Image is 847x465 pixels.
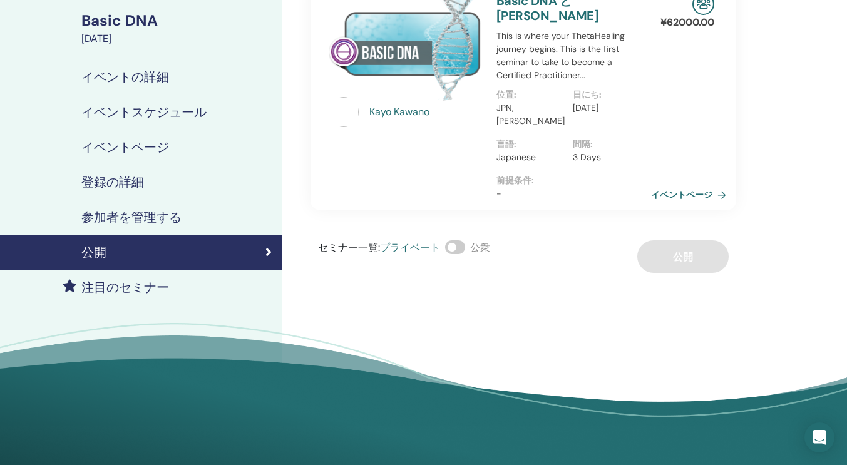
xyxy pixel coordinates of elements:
p: - [496,187,649,200]
p: 前提条件 : [496,174,649,187]
p: 間隔 : [573,138,642,151]
span: セミナー一覧 : [318,241,380,254]
h4: イベントスケジュール [81,105,207,120]
h4: 参加者を管理する [81,210,182,225]
a: Basic DNA[DATE] [74,10,282,46]
h4: 注目のセミナー [81,280,169,295]
span: プライベート [380,241,440,254]
a: Kayo Kawano [369,105,484,120]
div: Open Intercom Messenger [804,422,834,452]
h4: イベントページ [81,140,169,155]
p: Japanese [496,151,565,164]
div: [DATE] [81,31,274,46]
h4: 登録の詳細 [81,175,144,190]
p: JPN, [PERSON_NAME] [496,101,565,128]
p: 日にち : [573,88,642,101]
p: This is where your ThetaHealing journey begins. This is the first seminar to take to become a Cer... [496,29,649,82]
h4: イベントの詳細 [81,69,169,84]
p: 言語 : [496,138,565,151]
p: 3 Days [573,151,642,164]
span: 公衆 [470,241,490,254]
h4: 公開 [81,245,106,260]
p: [DATE] [573,101,642,115]
a: イベントページ [651,185,731,204]
div: Basic DNA [81,10,274,31]
p: 位置 : [496,88,565,101]
p: ¥ 62000.00 [660,15,714,30]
